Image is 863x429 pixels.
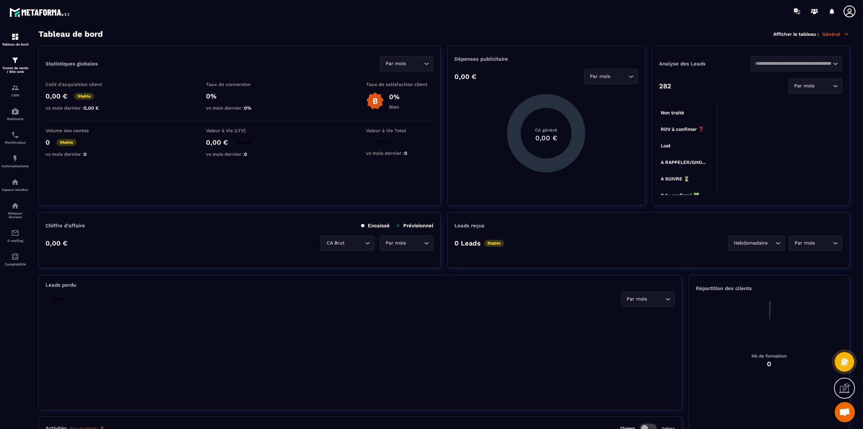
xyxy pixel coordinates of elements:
[661,110,684,115] tspan: Non traité
[407,239,422,247] input: Search for option
[2,42,29,46] p: Tableau de bord
[2,239,29,242] p: E-mailing
[11,33,19,41] img: formation
[46,151,113,157] p: vs mois dernier :
[454,56,638,62] p: Dépenses publicitaire
[621,291,675,307] div: Search for option
[206,105,273,111] p: vs mois dernier :
[2,211,29,219] p: Réseaux Sociaux
[407,60,422,67] input: Search for option
[206,128,273,133] p: Valeur à Vie (LTV)
[206,138,228,146] p: 0,00 €
[793,82,816,90] span: Par mois
[46,82,113,87] p: Coût d'acquisition client
[2,93,29,97] p: CRM
[380,56,434,71] div: Search for option
[2,126,29,149] a: schedulerschedulerPlanificateur
[11,107,19,115] img: automations
[84,151,87,157] span: 0
[366,82,434,87] p: Taux de satisfaction client
[751,56,842,71] div: Search for option
[696,285,842,291] p: Répartition des clients
[206,82,273,87] p: Taux de conversion
[454,73,476,81] p: 0,00 €
[11,253,19,261] img: accountant
[728,235,785,251] div: Search for option
[384,60,407,67] span: Par mois
[2,51,29,79] a: formationformationTunnel de vente / Site web
[2,262,29,266] p: Comptabilité
[84,105,99,111] span: 0,00 €
[74,93,94,100] p: Stable
[788,78,842,94] div: Search for option
[2,164,29,168] p: Automatisations
[11,84,19,92] img: formation
[661,143,671,148] tspan: Lost
[2,197,29,224] a: social-networksocial-networkRéseaux Sociaux
[49,296,69,303] p: Stable
[732,239,769,247] span: Hebdomadaire
[11,178,19,186] img: automations
[769,239,774,247] input: Search for option
[389,104,399,110] p: Bien
[373,138,393,145] p: Stable
[788,235,842,251] div: Search for option
[206,151,273,157] p: vs mois dernier :
[2,117,29,121] p: Webinaire
[325,239,346,247] span: CA Brut
[366,150,434,156] p: vs mois dernier :
[2,28,29,51] a: formationformationTableau de bord
[659,61,751,67] p: Analyse des Leads
[11,56,19,64] img: formation
[46,105,113,111] p: vs mois dernier :
[454,223,484,229] p: Leads reçus
[46,92,67,100] p: 0,00 €
[46,138,50,146] p: 0
[2,149,29,173] a: automationsautomationsAutomatisations
[361,223,390,229] p: Encaissé
[46,282,76,288] p: Leads perdu
[2,141,29,144] p: Planificateur
[9,6,70,18] img: logo
[321,235,375,251] div: Search for option
[793,239,816,247] span: Par mois
[454,239,481,247] p: 0 Leads
[46,128,113,133] p: Volume des ventes
[11,154,19,163] img: automations
[625,295,649,303] span: Par mois
[2,224,29,248] a: emailemailE-mailing
[46,61,98,67] p: Statistiques globales
[46,239,67,247] p: 0,00 €
[659,82,671,90] p: 282
[612,73,627,80] input: Search for option
[384,239,407,247] span: Par mois
[366,92,384,110] img: b-badge-o.b3b20ee6.svg
[206,92,273,100] p: 0%
[661,193,700,198] tspan: Rdv confirmé ✅
[380,235,434,251] div: Search for option
[57,139,77,146] p: Stable
[389,93,399,101] p: 0%
[835,402,855,422] a: Mở cuộc trò chuyện
[2,188,29,192] p: Espace membre
[816,239,831,247] input: Search for option
[11,202,19,210] img: social-network
[244,105,251,111] span: 0%
[661,176,690,182] tspan: A SUIVRE ⏳
[346,239,363,247] input: Search for option
[773,31,819,37] p: Afficher le tableau :
[11,229,19,237] img: email
[396,223,434,229] p: Prévisionnel
[822,31,850,37] p: Général
[38,29,103,39] h3: Tableau de bord
[2,173,29,197] a: automationsautomationsEspace membre
[2,79,29,102] a: formationformationCRM
[755,60,831,67] input: Search for option
[235,139,255,146] p: Stable
[661,126,704,132] tspan: RDV à confimer ❓
[2,102,29,126] a: automationsautomationsWebinaire
[584,69,638,84] div: Search for option
[46,223,85,229] p: Chiffre d’affaire
[404,150,407,156] span: 0
[366,128,434,133] p: Valeur à Vie Total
